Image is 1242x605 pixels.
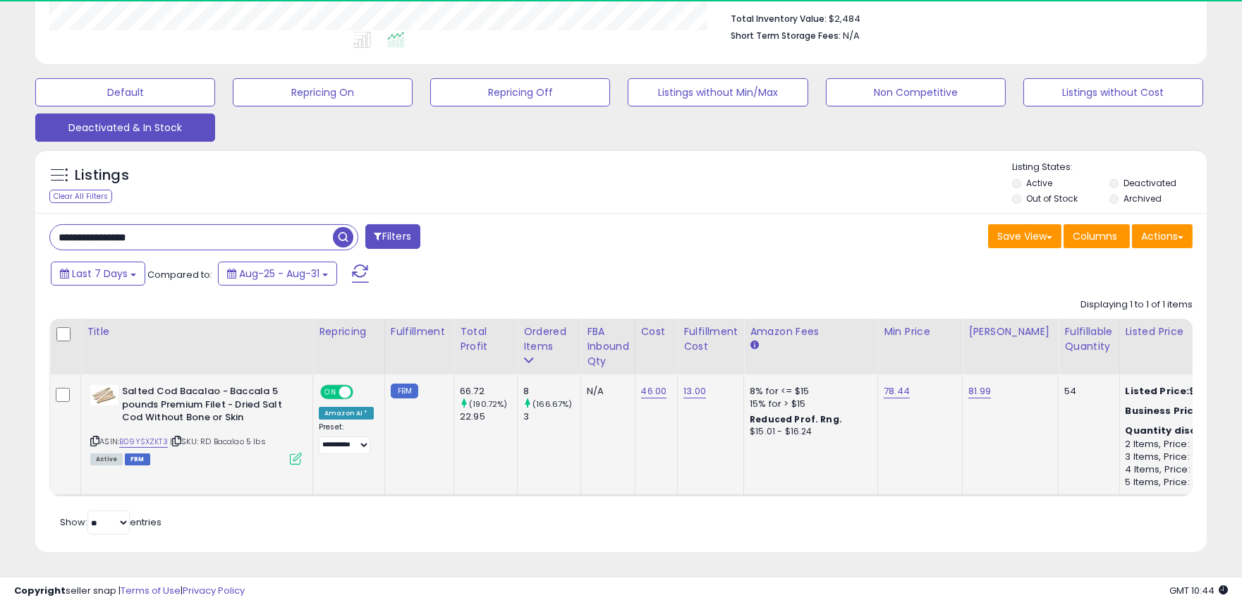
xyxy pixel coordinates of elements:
[121,584,181,597] a: Terms of Use
[628,78,808,106] button: Listings without Min/Max
[35,78,215,106] button: Default
[147,268,212,281] span: Compared to:
[469,398,507,410] small: (190.72%)
[968,324,1052,339] div: [PERSON_NAME]
[1169,584,1228,597] span: 2025-09-8 10:44 GMT
[641,324,672,339] div: Cost
[460,385,517,398] div: 66.72
[523,385,580,398] div: 8
[750,426,867,438] div: $15.01 - $16.24
[365,224,420,249] button: Filters
[587,385,624,398] div: N/A
[1124,177,1176,189] label: Deactivated
[731,9,1182,26] li: $2,484
[750,398,867,410] div: 15% for > $15
[90,385,302,463] div: ASIN:
[322,386,339,398] span: ON
[183,584,245,597] a: Privacy Policy
[884,324,956,339] div: Min Price
[319,324,379,339] div: Repricing
[731,30,841,42] b: Short Term Storage Fees:
[319,422,374,454] div: Preset:
[750,413,842,425] b: Reduced Prof. Rng.
[1080,298,1193,312] div: Displaying 1 to 1 of 1 items
[884,384,910,398] a: 78.44
[750,385,867,398] div: 8% for <= $15
[1126,424,1227,437] b: Quantity discounts
[72,267,128,281] span: Last 7 Days
[218,262,337,286] button: Aug-25 - Aug-31
[750,324,872,339] div: Amazon Fees
[60,515,162,529] span: Show: entries
[125,453,150,465] span: FBM
[233,78,413,106] button: Repricing On
[239,267,319,281] span: Aug-25 - Aug-31
[391,324,448,339] div: Fulfillment
[1026,177,1052,189] label: Active
[826,78,1006,106] button: Non Competitive
[87,324,307,339] div: Title
[683,324,738,354] div: Fulfillment Cost
[430,78,610,106] button: Repricing Off
[1126,404,1203,417] b: Business Price:
[988,224,1061,248] button: Save View
[75,166,129,185] h5: Listings
[532,398,572,410] small: (166.67%)
[968,384,991,398] a: 81.99
[641,384,667,398] a: 46.00
[1132,224,1193,248] button: Actions
[523,410,580,423] div: 3
[122,385,293,428] b: Salted Cod Bacalao - Baccala 5 pounds Premium Filet - Dried Salt Cod Without Bone or Skin
[1064,385,1108,398] div: 54
[460,410,517,423] div: 22.95
[1023,78,1203,106] button: Listings without Cost
[1124,192,1162,204] label: Archived
[35,114,215,142] button: Deactivated & In Stock
[14,585,245,598] div: seller snap | |
[351,386,374,398] span: OFF
[1073,229,1117,243] span: Columns
[587,324,629,369] div: FBA inbound Qty
[90,453,123,465] span: All listings currently available for purchase on Amazon
[750,339,758,352] small: Amazon Fees.
[683,384,706,398] a: 13.00
[731,13,827,25] b: Total Inventory Value:
[90,385,118,405] img: 312P1YhjD2L._SL40_.jpg
[1064,324,1113,354] div: Fulfillable Quantity
[170,436,266,447] span: | SKU: RD Bacalao 5 lbs
[319,407,374,420] div: Amazon AI *
[460,324,511,354] div: Total Profit
[523,324,575,354] div: Ordered Items
[1126,384,1190,398] b: Listed Price:
[14,584,66,597] strong: Copyright
[49,190,112,203] div: Clear All Filters
[51,262,145,286] button: Last 7 Days
[1064,224,1130,248] button: Columns
[1026,192,1078,204] label: Out of Stock
[391,384,418,398] small: FBM
[1012,161,1207,174] p: Listing States:
[119,436,168,448] a: B09YSXZKT3
[843,29,860,42] span: N/A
